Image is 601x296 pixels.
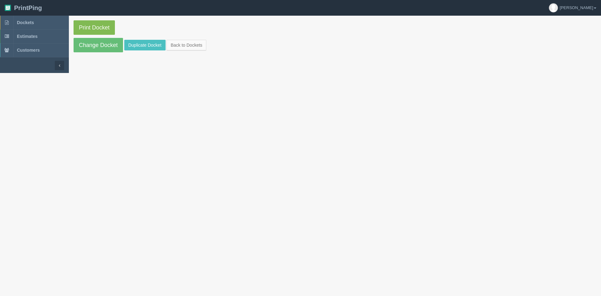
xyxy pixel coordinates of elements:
[17,34,38,39] span: Estimates
[167,40,206,50] a: Back to Dockets
[74,20,115,35] a: Print Docket
[74,38,123,52] a: Change Docket
[124,40,166,50] a: Duplicate Docket
[17,20,34,25] span: Dockets
[5,5,11,11] img: logo-3e63b451c926e2ac314895c53de4908e5d424f24456219fb08d385ab2e579770.png
[17,48,40,53] span: Customers
[549,3,558,12] img: avatar_default-7531ab5dedf162e01f1e0bb0964e6a185e93c5c22dfe317fb01d7f8cd2b1632c.jpg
